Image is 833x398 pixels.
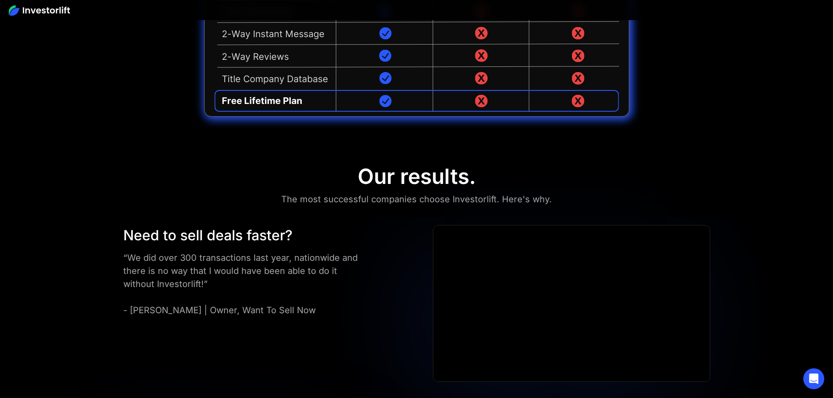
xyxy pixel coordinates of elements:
div: “We did over 300 transactions last year, nationwide and there is no way that I would have been ab... [123,251,359,317]
div: Open Intercom Messenger [803,368,824,389]
div: The most successful companies choose Investorlift. Here's why. [281,192,552,206]
div: Our results. [358,164,476,189]
iframe: NICK PERRY [433,225,710,381]
div: Need to sell deals faster? [123,225,359,246]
